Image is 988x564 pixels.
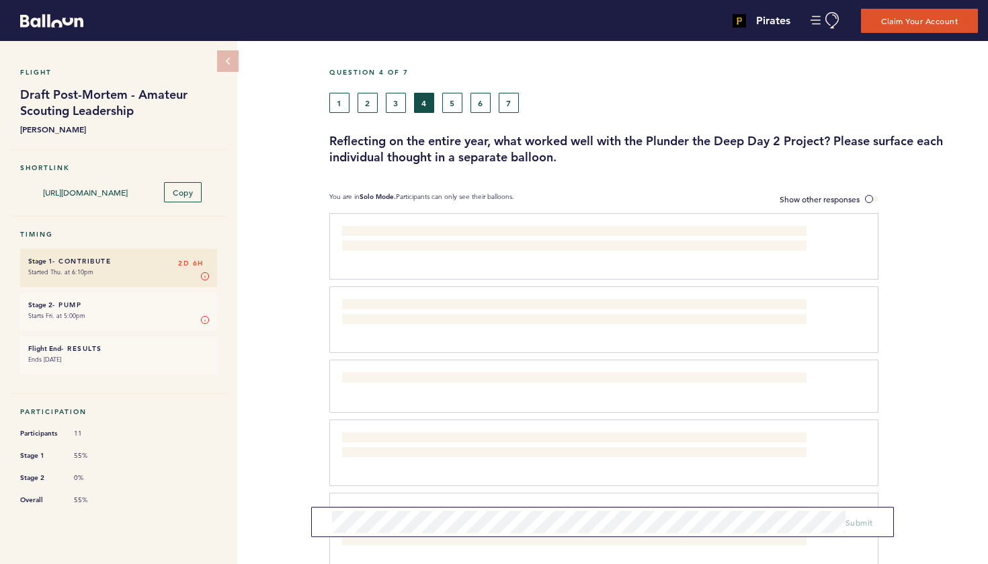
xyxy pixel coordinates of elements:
[28,257,52,266] small: Stage 1
[342,434,799,458] span: The structure and the flow of information was really good. Area scouts set the foundation. Then t...
[20,493,60,507] span: Overall
[20,163,217,172] h5: Shortlink
[780,194,860,204] span: Show other responses
[20,122,217,136] b: [PERSON_NAME]
[74,451,114,460] span: 55%
[329,192,514,206] p: You are in Participants can only see their balloons.
[414,93,434,113] button: 4
[10,13,83,28] a: Balloon
[164,182,202,202] button: Copy
[28,300,52,309] small: Stage 2
[20,427,60,440] span: Participants
[74,429,114,438] span: 11
[28,355,61,364] time: Ends [DATE]
[28,344,61,353] small: Flight End
[342,374,756,385] span: Overall felt we were in a great position for mid to late day 2 through this project. Not sure the...
[386,93,406,113] button: 3
[499,93,519,113] button: 7
[20,230,217,239] h5: Timing
[329,68,978,77] h5: Question 4 of 7
[756,13,790,29] h4: Pirates
[28,257,209,266] h6: - Contribute
[20,407,217,416] h5: Participation
[74,495,114,505] span: 55%
[178,257,204,270] span: 2D 6H
[846,517,873,528] span: Submit
[74,473,114,483] span: 0%
[28,344,209,353] h6: - Results
[28,311,85,320] time: Starts Fri. at 5:00pm
[811,12,841,29] button: Manage Account
[329,93,349,113] button: 1
[28,300,209,309] h6: - Pump
[20,68,217,77] h5: Flight
[20,14,83,28] svg: Balloon
[329,133,978,165] h3: Reflecting on the entire year, what worked well with the Plunder the Deep Day 2 Project? Please s...
[342,227,806,251] span: What worked well is that other departments had a chance to review all names and have inputs prior...
[360,192,396,201] b: Solo Mode.
[28,268,93,276] time: Started Thu. at 6:10pm
[358,93,378,113] button: 2
[20,87,217,119] h1: Draft Post-Mortem - Amateur Scouting Leadership
[173,187,193,198] span: Copy
[861,9,978,33] button: Claim Your Account
[442,93,462,113] button: 5
[342,300,807,325] span: The collaborative process was exceptional. Beginning with the Are Scouts and then working through...
[20,449,60,462] span: Stage 1
[470,93,491,113] button: 6
[20,471,60,485] span: Stage 2
[846,516,873,529] button: Submit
